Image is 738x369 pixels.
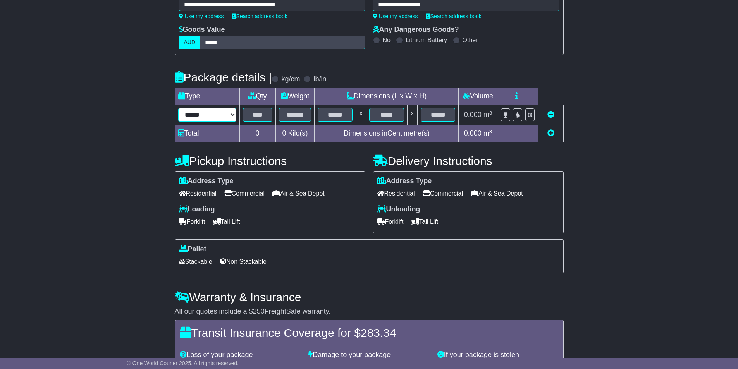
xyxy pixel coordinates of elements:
td: Qty [239,88,275,105]
td: Dimensions (L x W x H) [315,88,459,105]
td: x [407,105,417,125]
td: Weight [275,88,315,105]
span: Tail Lift [411,216,439,228]
span: Stackable [179,256,212,268]
span: Forklift [377,216,404,228]
td: Total [175,125,239,142]
span: Air & Sea Depot [471,187,523,199]
span: m [483,129,492,137]
span: 0.000 [464,111,482,118]
sup: 3 [489,129,492,134]
span: Air & Sea Depot [272,187,325,199]
h4: Transit Insurance Coverage for $ [180,326,559,339]
label: AUD [179,36,201,49]
label: lb/in [313,75,326,84]
label: Lithium Battery [406,36,447,44]
div: Loss of your package [176,351,305,359]
a: Search address book [232,13,287,19]
label: Address Type [377,177,432,185]
td: x [356,105,366,125]
a: Add new item [547,129,554,137]
sup: 3 [489,110,492,116]
label: Other [463,36,478,44]
div: All our quotes include a $ FreightSafe warranty. [175,307,564,316]
td: Volume [459,88,497,105]
span: Residential [377,187,415,199]
div: Damage to your package [304,351,434,359]
div: If your package is stolen [434,351,563,359]
span: m [483,111,492,118]
a: Use my address [179,13,224,19]
span: 283.34 [361,326,396,339]
span: 0 [282,129,286,137]
label: Goods Value [179,26,225,34]
span: Non Stackable [220,256,267,268]
a: Use my address [373,13,418,19]
span: Commercial [423,187,463,199]
span: Forklift [179,216,205,228]
td: 0 [239,125,275,142]
label: No [383,36,391,44]
label: Address Type [179,177,234,185]
a: Search address book [426,13,482,19]
span: Residential [179,187,217,199]
span: 250 [253,307,265,315]
a: Remove this item [547,111,554,118]
label: Unloading [377,205,420,214]
label: Pallet [179,245,206,254]
span: © One World Courier 2025. All rights reserved. [127,360,239,366]
span: Commercial [224,187,265,199]
td: Kilo(s) [275,125,315,142]
td: Dimensions in Centimetre(s) [315,125,459,142]
h4: Pickup Instructions [175,154,365,167]
label: Loading [179,205,215,214]
span: 0.000 [464,129,482,137]
td: Type [175,88,239,105]
label: Any Dangerous Goods? [373,26,459,34]
h4: Warranty & Insurance [175,291,564,304]
label: kg/cm [281,75,300,84]
h4: Package details | [175,71,272,84]
h4: Delivery Instructions [373,154,564,167]
span: Tail Lift [213,216,240,228]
